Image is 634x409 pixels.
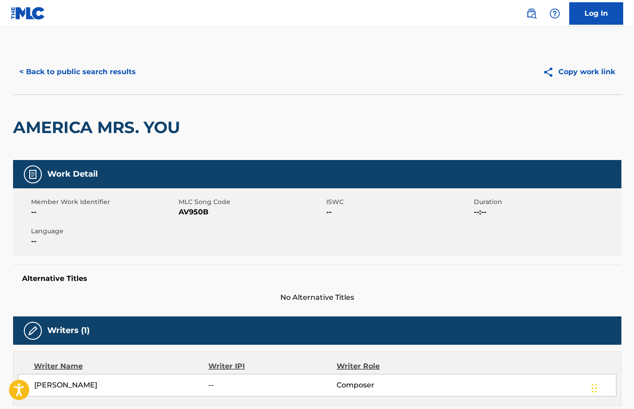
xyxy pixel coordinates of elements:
span: AV950B [179,207,324,218]
h5: Work Detail [47,169,98,179]
img: Writers [27,325,38,336]
span: [PERSON_NAME] [34,380,209,391]
a: Public Search [522,4,540,22]
img: MLC Logo [11,7,45,20]
h5: Alternative Titles [22,274,612,283]
div: Writer IPI [208,361,337,372]
button: Copy work link [536,61,621,83]
span: --:-- [474,207,619,218]
span: -- [208,380,336,391]
span: -- [31,207,176,218]
button: < Back to public search results [13,61,142,83]
div: Help [546,4,564,22]
span: -- [326,207,472,218]
div: Writer Name [34,361,209,372]
iframe: Chat Widget [589,366,634,409]
h2: AMERICA MRS. YOU [13,117,184,138]
span: MLC Song Code [179,197,324,207]
span: ISWC [326,197,472,207]
span: Member Work Identifier [31,197,176,207]
img: Copy work link [543,67,558,78]
a: Log In [569,2,623,25]
span: Language [31,227,176,236]
div: Drag [592,375,597,402]
span: Duration [474,197,619,207]
span: No Alternative Titles [13,292,621,303]
img: search [526,8,537,19]
span: -- [31,236,176,247]
h5: Writers (1) [47,325,90,336]
span: Composer [337,380,453,391]
div: Writer Role [337,361,453,372]
img: help [549,8,560,19]
img: Work Detail [27,169,38,180]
